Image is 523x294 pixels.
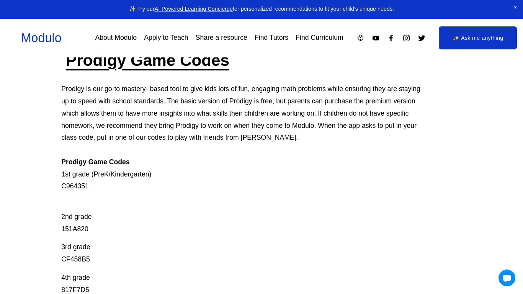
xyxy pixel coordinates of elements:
[61,158,129,166] strong: Prodigy Game Codes
[155,6,233,12] a: AI-Powered Learning Concierge
[387,34,395,42] a: Facebook
[21,31,62,45] a: Modulo
[144,31,188,45] a: Apply to Teach
[95,31,137,45] a: About Modulo
[61,83,421,193] p: Prodigy is our go-to mastery- based tool to give kids lots of fun, engaging math problems while e...
[418,34,426,42] a: Twitter
[296,31,343,45] a: Find Curriculum
[255,31,288,45] a: Find Tutors
[61,241,421,266] p: 3rd grade CF458B5
[196,31,247,45] a: Share a resource
[66,51,229,69] a: Prodigy Game Codes
[372,34,380,42] a: YouTube
[402,34,410,42] a: Instagram
[61,199,421,235] p: 2nd grade 151A820
[439,26,517,49] a: ✨ Ask me anything
[356,34,364,42] a: Apple Podcasts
